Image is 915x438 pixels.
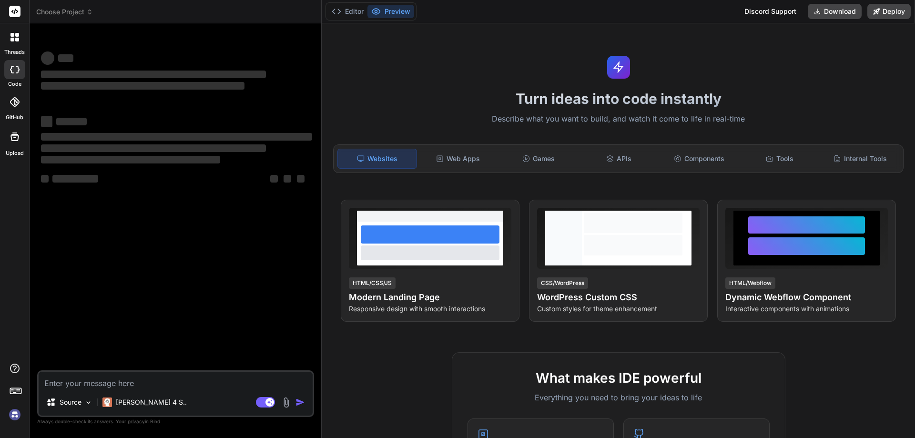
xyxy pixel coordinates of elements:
[821,149,899,169] div: Internal Tools
[337,149,417,169] div: Websites
[349,277,396,289] div: HTML/CSS/JS
[499,149,578,169] div: Games
[116,397,187,407] p: [PERSON_NAME] 4 S..
[4,48,25,56] label: threads
[102,397,112,407] img: Claude 4 Sonnet
[56,118,87,125] span: ‌
[867,4,911,19] button: Deploy
[84,398,92,407] img: Pick Models
[41,71,266,78] span: ‌
[270,175,278,183] span: ‌
[60,397,81,407] p: Source
[349,291,511,304] h4: Modern Landing Page
[128,418,145,424] span: privacy
[284,175,291,183] span: ‌
[297,175,305,183] span: ‌
[725,291,888,304] h4: Dynamic Webflow Component
[327,113,909,125] p: Describe what you want to build, and watch it come to life in real-time
[660,149,739,169] div: Components
[41,82,244,90] span: ‌
[725,304,888,314] p: Interactive components with animations
[41,156,220,163] span: ‌
[7,407,23,423] img: signin
[537,291,700,304] h4: WordPress Custom CSS
[327,90,909,107] h1: Turn ideas into code instantly
[419,149,498,169] div: Web Apps
[37,417,314,426] p: Always double-check its answers. Your in Bind
[6,113,23,122] label: GitHub
[537,304,700,314] p: Custom styles for theme enhancement
[58,54,73,62] span: ‌
[739,4,802,19] div: Discord Support
[295,397,305,407] img: icon
[8,80,21,88] label: code
[41,144,266,152] span: ‌
[41,133,312,141] span: ‌
[41,51,54,65] span: ‌
[41,175,49,183] span: ‌
[468,392,770,403] p: Everything you need to bring your ideas to life
[367,5,414,18] button: Preview
[281,397,292,408] img: attachment
[36,7,93,17] span: Choose Project
[741,149,819,169] div: Tools
[579,149,658,169] div: APIs
[6,149,24,157] label: Upload
[468,368,770,388] h2: What makes IDE powerful
[537,277,588,289] div: CSS/WordPress
[41,116,52,127] span: ‌
[349,304,511,314] p: Responsive design with smooth interactions
[808,4,862,19] button: Download
[52,175,98,183] span: ‌
[328,5,367,18] button: Editor
[725,277,775,289] div: HTML/Webflow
